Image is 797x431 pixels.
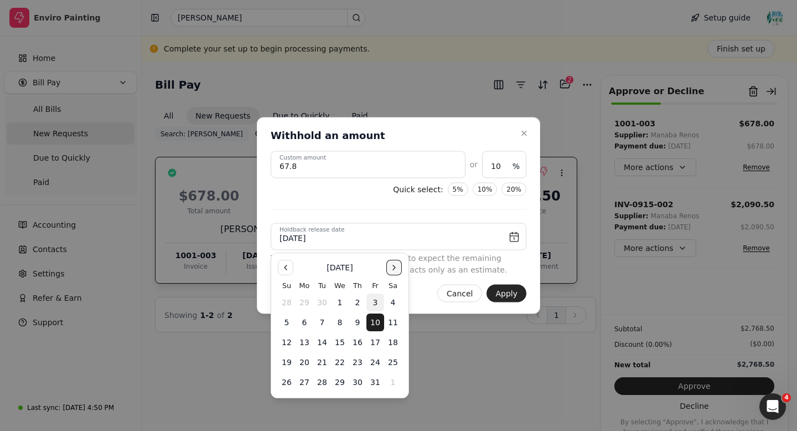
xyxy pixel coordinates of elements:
[278,294,296,311] button: Sunday, September 28th, 2025
[9,21,182,89] div: Hi [PERSON_NAME], it looks like the organica one they uploaded themselves- it needs to come over ...
[278,314,296,331] button: Sunday, October 5th, 2025
[190,342,208,360] button: Send a message…
[349,294,366,311] button: Thursday, October 2nd, 2025
[9,112,213,146] div: Enviro says…
[366,373,384,391] button: Friday, October 31st, 2025
[331,353,349,371] button: Wednesday, October 22nd, 2025
[9,146,213,247] div: Evanne says…
[18,152,173,239] div: Hi [PERSON_NAME], this invoice from Organica is not the proper flow of requesting- they cannot up...
[313,353,331,371] button: Tuesday, October 21st, 2025
[759,393,786,420] iframe: Intercom live chat
[501,183,526,196] button: 20%
[278,280,402,391] table: October 2025
[331,314,349,331] button: Wednesday, October 8th, 2025
[278,353,296,371] button: Sunday, October 19th, 2025
[448,183,468,196] button: 5%
[487,285,526,302] button: Apply
[9,247,213,280] div: Evanne says…
[278,333,296,351] button: Sunday, October 12th, 2025
[296,294,313,311] button: Monday, September 29th, 2025
[349,373,366,391] button: Thursday, October 30th, 2025
[349,314,366,331] button: Thursday, October 9th, 2025
[70,346,79,355] button: Start recording
[437,285,482,302] button: Cancel
[393,183,443,195] div: Quick select:
[366,333,384,351] button: Friday, October 17th, 2025
[53,346,61,355] button: Gif picker
[384,353,402,371] button: Saturday, October 25th, 2025
[190,119,204,130] div: yes
[280,225,345,234] label: Holdback release date
[296,353,313,371] button: Monday, October 20th, 2025
[331,333,349,351] button: Wednesday, October 15th, 2025
[9,21,213,98] div: Evanne says…
[470,159,478,171] div: or
[18,254,157,265] div: I also called and left him a message
[296,373,313,391] button: Monday, October 27th, 2025
[313,314,331,331] button: Tuesday, October 7th, 2025
[40,295,213,330] div: Hi [PERSON_NAME], INV-0916-002 and 1001-004 are not on Quickly
[349,280,366,291] th: Thursday
[271,223,526,250] button: Holdback release date
[9,295,213,331] div: Enviro says…
[296,280,313,291] th: Monday
[313,294,331,311] button: Tuesday, September 30th, 2025
[384,314,402,331] button: Saturday, October 11th, 2025
[384,280,402,291] th: Saturday
[313,280,331,291] th: Tuesday
[9,323,212,342] textarea: Message…
[280,153,326,162] label: Custom amount
[313,333,331,351] button: Tuesday, October 14th, 2025
[271,129,385,142] h2: Withhold an amount
[17,346,26,355] button: Upload attachment
[49,301,204,323] div: Hi [PERSON_NAME], INV-0916-002 and 1001-004 are not on Quickly
[9,247,166,271] div: I also called and left him a message
[271,253,526,276] div: This helps the Supplier know when to expect the remaining amount. It does not affect fees and act...
[349,353,366,371] button: Thursday, October 23rd, 2025
[366,280,384,291] th: Friday
[9,98,213,112] div: [DATE]
[182,112,213,137] div: yes
[32,6,49,24] img: Profile image for Support
[9,146,182,246] div: Hi [PERSON_NAME], this invoice from Organica is not the proper flow of requesting- they cannot up...
[384,294,402,311] button: Saturday, October 4th, 2025
[278,280,296,291] th: Sunday
[278,260,293,275] button: Go to the Previous Month
[296,314,313,331] button: Monday, October 6th, 2025
[18,28,173,82] div: Hi [PERSON_NAME], it looks like the organica one they uploaded themselves- it needs to come over ...
[54,6,89,14] h1: Support
[782,393,791,402] span: 4
[384,373,402,391] button: Saturday, November 1st, 2025
[173,4,194,25] button: Home
[313,373,331,391] button: Tuesday, October 28th, 2025
[386,260,402,275] button: Go to the Next Month
[7,4,28,25] button: go back
[54,14,138,25] p: The team can also help
[366,294,384,311] button: Today, Friday, October 3rd, 2025
[296,333,313,351] button: Monday, October 13th, 2025
[349,333,366,351] button: Thursday, October 16th, 2025
[194,4,214,24] div: Close
[473,183,498,196] button: 10%
[384,333,402,351] button: Saturday, October 18th, 2025
[331,294,349,311] button: Wednesday, October 1st, 2025
[513,161,520,172] span: %
[331,373,349,391] button: Wednesday, October 29th, 2025
[278,373,296,391] button: Sunday, October 26th, 2025
[366,353,384,371] button: Friday, October 24th, 2025
[35,346,44,355] button: Emoji picker
[9,280,213,295] div: [DATE]
[366,314,384,331] button: Friday, October 10th, 2025, selected
[331,280,349,291] th: Wednesday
